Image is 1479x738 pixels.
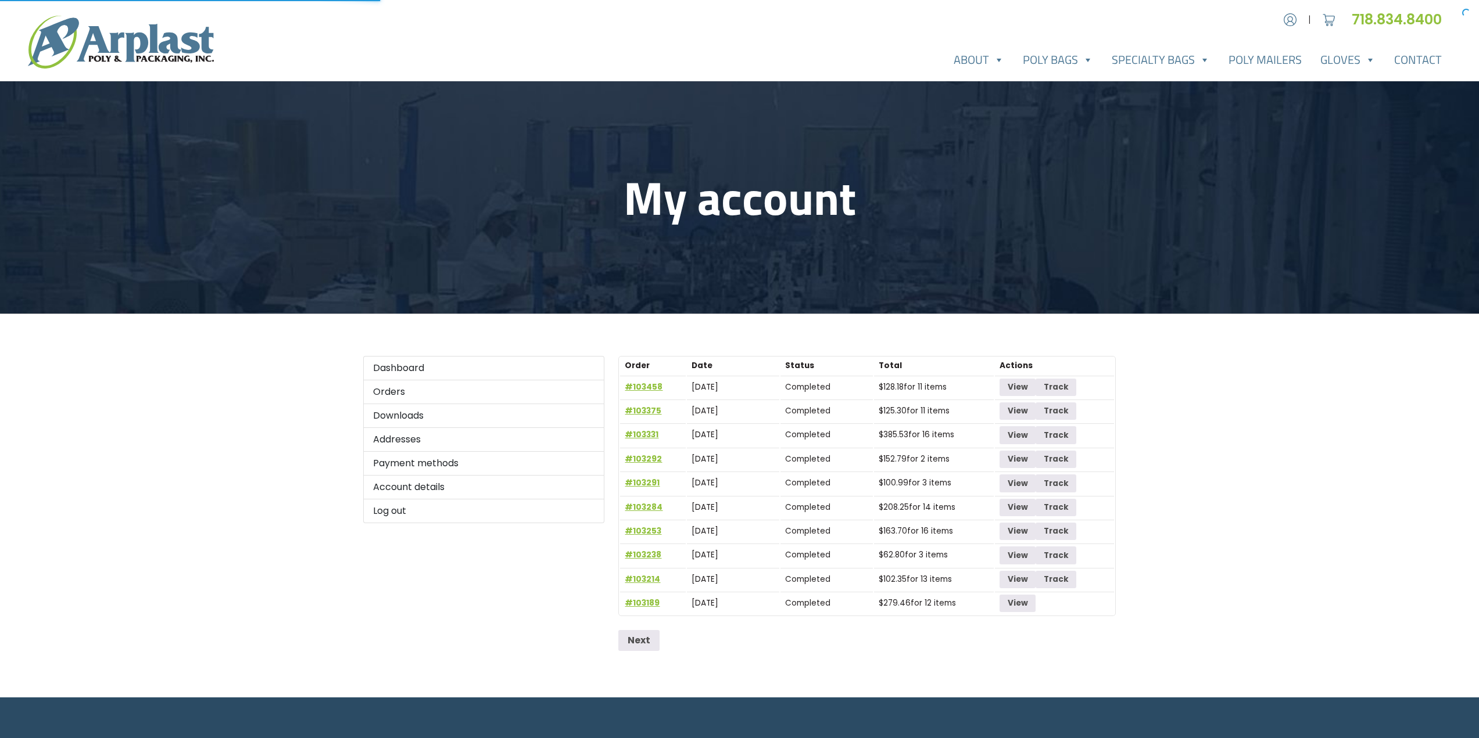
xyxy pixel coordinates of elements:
a: View order 103292 [1000,451,1036,468]
a: Specialty Bags [1102,48,1219,71]
a: Addresses [363,428,605,452]
a: View order number 103253 [625,525,661,537]
a: Gloves [1311,48,1385,71]
time: [DATE] [692,429,718,440]
span: 62.80 [879,549,905,560]
span: $ [879,549,883,560]
td: for 16 items [874,520,994,542]
time: [DATE] [692,405,718,416]
a: 718.834.8400 [1352,10,1451,29]
time: [DATE] [692,453,718,465]
a: Contact [1385,48,1451,71]
a: View order number 103238 [625,549,661,560]
a: Track order number 103284 [1036,499,1076,516]
a: About [944,48,1014,71]
td: for 12 items [874,592,994,614]
span: Order [625,360,650,371]
span: Status [785,360,814,371]
span: $ [879,477,883,488]
td: for 16 items [874,423,994,446]
td: for 3 items [874,543,994,566]
a: Payment methods [363,452,605,476]
td: for 13 items [874,568,994,591]
span: 208.25 [879,502,909,513]
td: Completed [780,376,873,398]
td: Completed [780,423,873,446]
td: for 11 items [874,376,994,398]
a: View order number 103291 [625,477,660,488]
h1: My account [363,170,1116,225]
span: Date [692,360,712,371]
time: [DATE] [692,597,718,609]
a: Orders [363,380,605,404]
td: for 11 items [874,399,994,422]
td: Completed [780,592,873,614]
a: Log out [363,499,605,523]
span: 102.35 [879,574,907,585]
td: Completed [780,568,873,591]
td: Completed [780,448,873,470]
a: View order 103189 [1000,595,1036,612]
span: 128.18 [879,381,904,393]
a: View order number 103331 [625,429,658,440]
span: $ [879,453,883,465]
td: for 3 items [874,471,994,494]
a: Poly Mailers [1219,48,1311,71]
span: 100.99 [879,477,908,488]
span: $ [879,405,883,416]
a: View order 103291 [1000,474,1036,492]
a: Next [618,630,660,651]
time: [DATE] [692,525,718,537]
a: View order number 103189 [625,597,660,609]
span: $ [879,574,883,585]
span: 125.30 [879,405,907,416]
span: Total [879,360,902,371]
a: Track order number 103331 [1036,426,1076,444]
span: 152.79 [879,453,907,465]
a: View order number 103284 [625,502,662,513]
a: Poly Bags [1014,48,1102,71]
time: [DATE] [692,381,718,393]
span: 163.70 [879,525,907,537]
a: View order 103331 [1000,426,1036,444]
td: Completed [780,471,873,494]
span: | [1308,13,1311,27]
a: View order number 103375 [625,405,661,416]
span: $ [879,597,883,609]
span: $ [879,381,883,393]
a: Track order number 103214 [1036,571,1076,588]
td: Completed [780,399,873,422]
a: Track order number 103458 [1036,379,1076,396]
td: for 14 items [874,496,994,519]
time: [DATE] [692,502,718,513]
a: Track order number 103238 [1036,546,1076,564]
a: Track order number 103253 [1036,523,1076,540]
a: View order 103458 [1000,379,1036,396]
td: Completed [780,543,873,566]
a: Track order number 103375 [1036,402,1076,420]
td: Completed [780,520,873,542]
span: $ [879,429,883,440]
a: View order 103375 [1000,402,1036,420]
span: 385.53 [879,429,908,440]
a: Dashboard [363,356,605,380]
a: View order 103253 [1000,523,1036,540]
a: View order 103284 [1000,499,1036,516]
a: Downloads [363,404,605,428]
a: View order number 103458 [625,381,662,393]
span: 279.46 [879,597,911,609]
time: [DATE] [692,549,718,560]
a: View order 103214 [1000,571,1036,588]
span: $ [879,525,883,537]
a: View order number 103214 [625,574,660,585]
span: Actions [1000,360,1033,371]
a: Account details [363,476,605,499]
span: $ [879,502,883,513]
td: Completed [780,496,873,519]
td: for 2 items [874,448,994,470]
a: Track order number 103292 [1036,451,1076,468]
img: logo [28,16,214,69]
a: Track order number 103291 [1036,474,1076,492]
a: View order 103238 [1000,546,1036,564]
time: [DATE] [692,477,718,488]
